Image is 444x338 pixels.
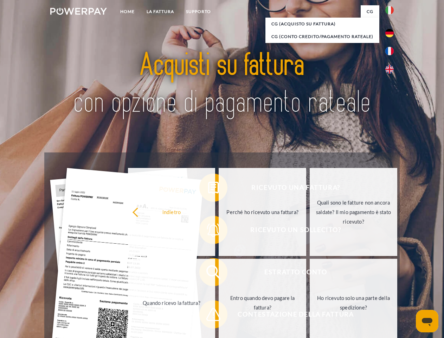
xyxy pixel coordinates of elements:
a: Supporto [180,5,217,18]
a: CG [361,5,379,18]
div: Quando ricevo la fattura? [132,298,211,307]
a: LA FATTURA [141,5,180,18]
iframe: Pulsante per aprire la finestra di messaggistica [416,310,438,332]
img: de [385,29,394,37]
div: Perché ho ricevuto una fattura? [223,207,302,217]
img: it [385,6,394,14]
img: fr [385,47,394,55]
a: Home [114,5,141,18]
a: CG (Conto Credito/Pagamento rateale) [265,30,379,43]
a: CG (Acquisto su fattura) [265,18,379,30]
div: Ho ricevuto solo una parte della spedizione? [314,293,393,312]
div: Entro quando devo pagare la fattura? [223,293,302,312]
img: logo-powerpay-white.svg [50,8,107,15]
div: indietro [132,207,211,217]
img: title-powerpay_it.svg [67,34,377,135]
div: Quali sono le fatture non ancora saldate? Il mio pagamento è stato ricevuto? [314,198,393,226]
img: en [385,65,394,74]
a: Quali sono le fatture non ancora saldate? Il mio pagamento è stato ricevuto? [310,168,397,256]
